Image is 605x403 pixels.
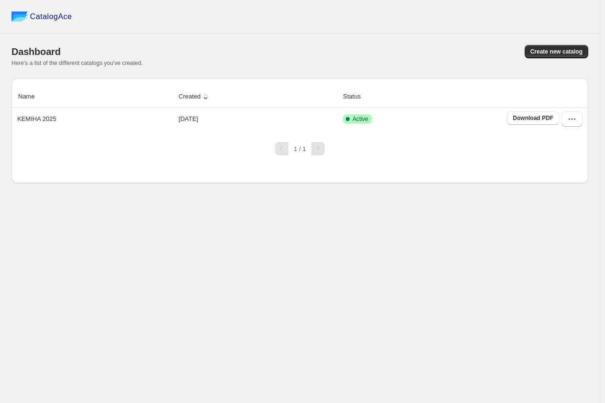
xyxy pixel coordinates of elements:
[11,11,28,22] img: catalog ace
[352,115,368,123] span: Active
[17,114,56,124] p: KEMIHA 2025
[176,108,340,131] td: [DATE]
[530,48,583,55] span: Create new catalog
[30,12,72,22] span: CatalogAce
[17,87,46,106] button: Name
[11,46,61,57] span: Dashboard
[294,145,306,152] span: 1 / 1
[11,60,143,66] span: Here's a list of the different catalogs you've created.
[513,114,553,122] span: Download PDF
[177,87,211,106] button: Created
[341,87,372,106] button: Status
[507,111,559,125] a: Download PDF
[525,45,588,58] button: Create new catalog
